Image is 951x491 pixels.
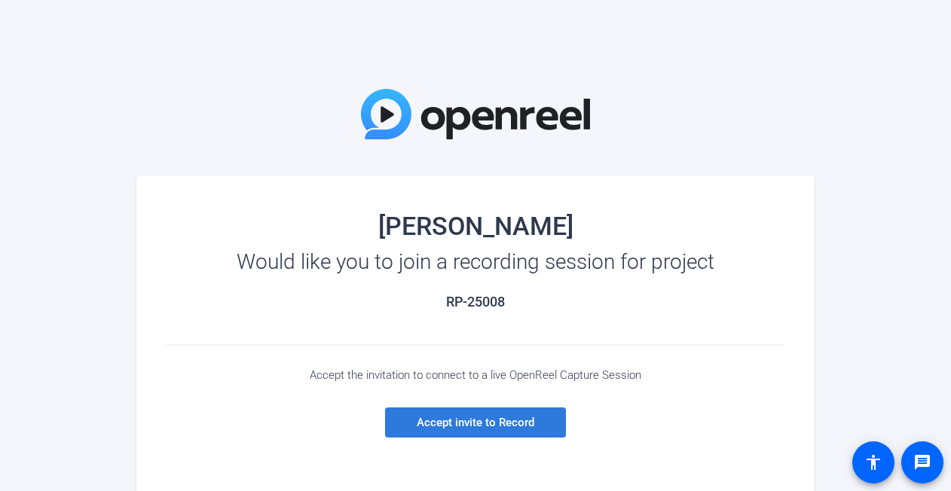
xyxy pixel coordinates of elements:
span: Accept invite to Record [417,416,534,429]
h2: RP-25008 [167,294,784,310]
div: Accept the invitation to connect to a live OpenReel Capture Session [167,368,784,382]
mat-icon: message [913,453,931,471]
div: [PERSON_NAME] [167,214,784,238]
mat-icon: accessibility [864,453,882,471]
a: Accept invite to Record [385,407,566,438]
img: OpenReel Logo [361,89,590,139]
div: Would like you to join a recording session for project [167,250,784,274]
